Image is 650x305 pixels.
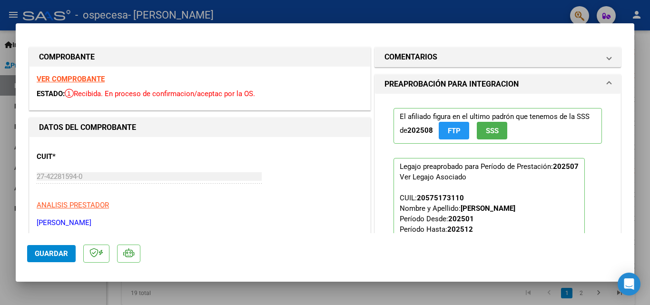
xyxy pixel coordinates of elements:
mat-expansion-panel-header: COMENTARIOS [375,48,620,67]
span: Guardar [35,249,68,258]
button: FTP [439,122,469,139]
strong: 202501 [448,215,474,223]
span: Recibida. En proceso de confirmacion/aceptac por la OS. [65,89,255,98]
mat-expansion-panel-header: PREAPROBACIÓN PARA INTEGRACION [375,75,620,94]
strong: 202512 [447,225,473,234]
div: PREAPROBACIÓN PARA INTEGRACION [375,94,620,296]
strong: DATOS DEL COMPROBANTE [39,123,136,132]
span: SSS [486,127,499,135]
p: El afiliado figura en el ultimo padrón que tenemos de la SSS de [394,108,602,144]
h1: COMENTARIOS [384,51,437,63]
p: [PERSON_NAME] [37,217,363,228]
span: CUIL: Nombre y Apellido: Período Desde: Período Hasta: Admite Dependencia: [400,194,515,244]
strong: [PERSON_NAME] [461,204,515,213]
a: VER COMPROBANTE [37,75,105,83]
div: Ver Legajo Asociado [400,172,466,182]
span: ESTADO: [37,89,65,98]
span: ANALISIS PRESTADOR [37,201,109,209]
span: FTP [448,127,461,135]
p: CUIT [37,151,135,162]
button: Guardar [27,245,76,262]
strong: COMPROBANTE [39,52,95,61]
div: Open Intercom Messenger [618,273,640,295]
button: SSS [477,122,507,139]
p: Legajo preaprobado para Período de Prestación: [394,158,585,274]
div: 20575173110 [417,193,464,203]
strong: 202508 [407,126,433,135]
h1: PREAPROBACIÓN PARA INTEGRACION [384,79,519,90]
strong: 202507 [553,162,579,171]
